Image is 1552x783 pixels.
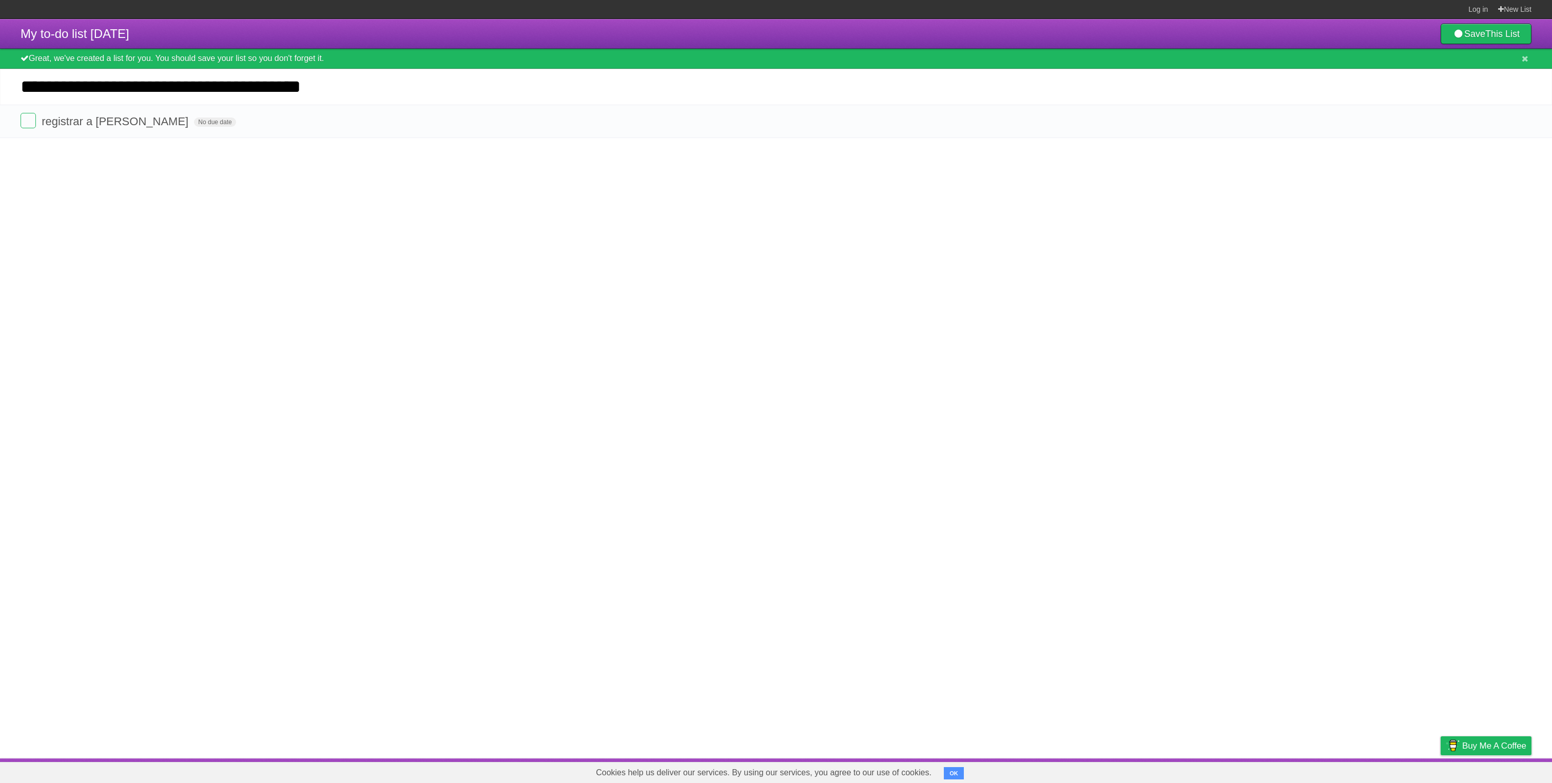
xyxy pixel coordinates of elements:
[194,118,236,127] span: No due date
[1427,761,1454,780] a: Privacy
[1338,761,1380,780] a: Developers
[21,113,36,128] label: Done
[1392,761,1415,780] a: Terms
[42,115,191,128] span: registrar a [PERSON_NAME]
[1441,736,1531,755] a: Buy me a coffee
[586,762,942,783] span: Cookies help us deliver our services. By using our services, you agree to our use of cookies.
[1485,29,1520,39] b: This List
[1304,761,1326,780] a: About
[1446,737,1460,754] img: Buy me a coffee
[1467,761,1531,780] a: Suggest a feature
[21,27,129,41] span: My to-do list [DATE]
[1441,24,1531,44] a: SaveThis List
[1462,737,1526,755] span: Buy me a coffee
[944,767,964,779] button: OK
